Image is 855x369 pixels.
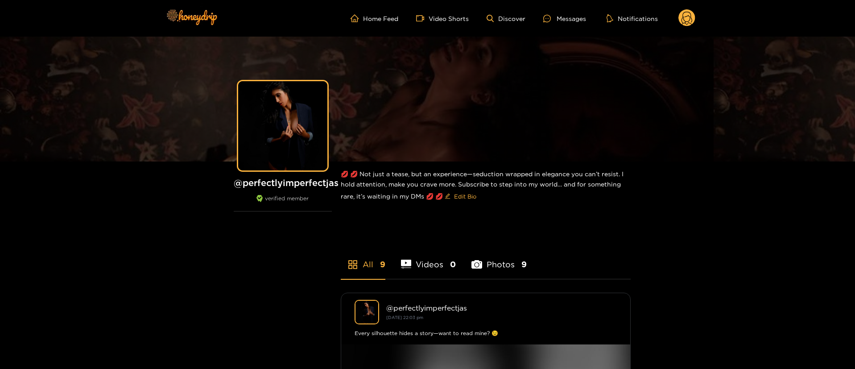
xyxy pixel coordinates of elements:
[234,177,332,188] h1: @ perfectlyimperfectjas
[380,259,385,270] span: 9
[351,14,363,22] span: home
[351,14,398,22] a: Home Feed
[355,329,617,338] div: Every silhouette hides a story—want to read mine? 😉
[341,239,385,279] li: All
[386,304,617,312] div: @ perfectlyimperfectjas
[234,195,332,211] div: verified member
[450,259,456,270] span: 0
[443,189,478,203] button: editEdit Bio
[521,259,527,270] span: 9
[604,14,661,23] button: Notifications
[401,239,456,279] li: Videos
[355,300,379,324] img: perfectlyimperfectjas
[445,193,450,200] span: edit
[454,192,476,201] span: Edit Bio
[416,14,469,22] a: Video Shorts
[487,15,525,22] a: Discover
[471,239,527,279] li: Photos
[386,315,423,320] small: [DATE] 22:03 pm
[347,259,358,270] span: appstore
[416,14,429,22] span: video-camera
[543,13,586,24] div: Messages
[341,162,631,211] div: 💋 💋 Not just a tease, but an experience—seduction wrapped in elegance you can’t resist. I hold at...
